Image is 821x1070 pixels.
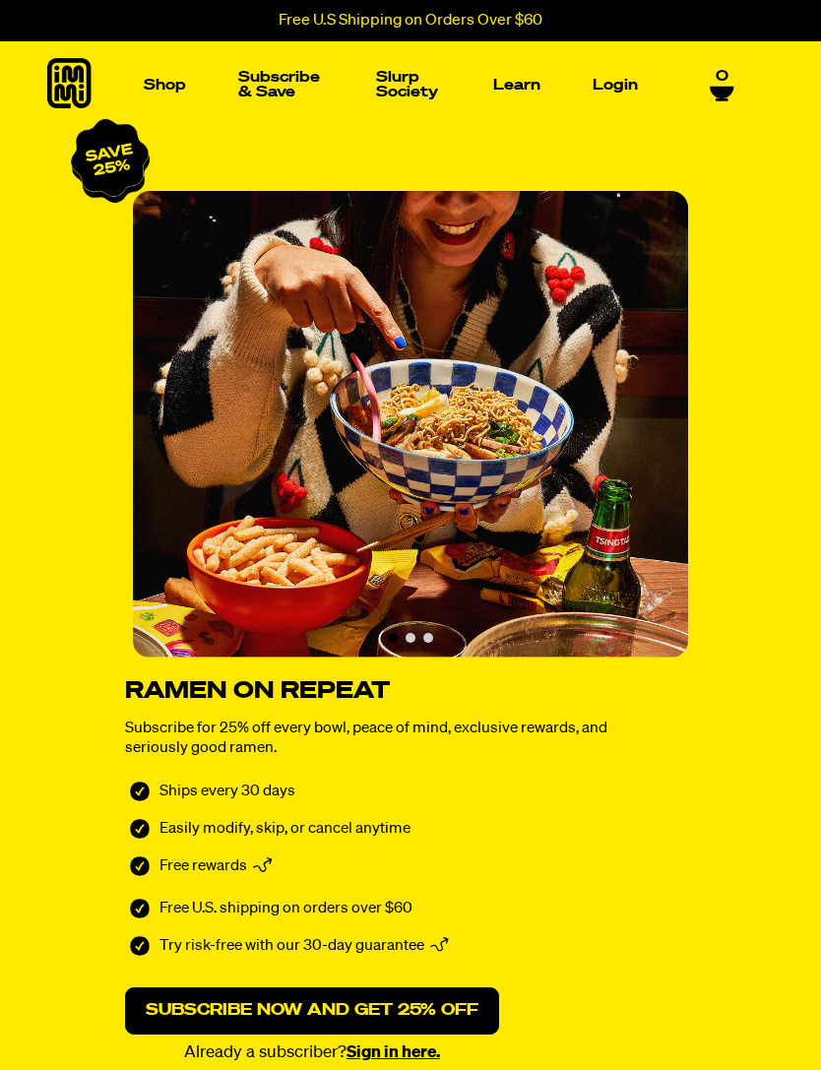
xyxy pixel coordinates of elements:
p: Free U.S Shipping on Orders Over $60 [279,12,542,30]
p: Free U.S. shipping on orders over $60 [159,899,412,918]
a: Shop [136,70,194,100]
p: Subscribe for 25% off every bowl, peace of mind, exclusive rewards, and seriously good ramen. [125,719,627,758]
a: Slurp Society [368,62,449,107]
p: Free rewards [159,856,247,881]
p: Try risk-free with our 30-day guarantee [159,936,424,961]
a: Subscribe now and get 25% off [125,987,499,1035]
p: Easily modify, skip, or cancel anytime [159,819,410,839]
div: Carousel pagination [388,633,433,643]
h1: Ramen on repeat [125,683,696,702]
a: Subscribe & Save [230,62,332,107]
div: Slide 1 of 3 [133,191,688,659]
span: 0 [716,68,728,86]
nav: Main navigation [136,41,646,128]
a: Login [585,70,646,100]
p: Ships every 30 days [159,782,295,801]
p: Already a subscriber? [125,1044,499,1061]
a: Sign in here. [347,1044,440,1061]
a: 0 [710,68,734,101]
a: Learn [485,70,548,100]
